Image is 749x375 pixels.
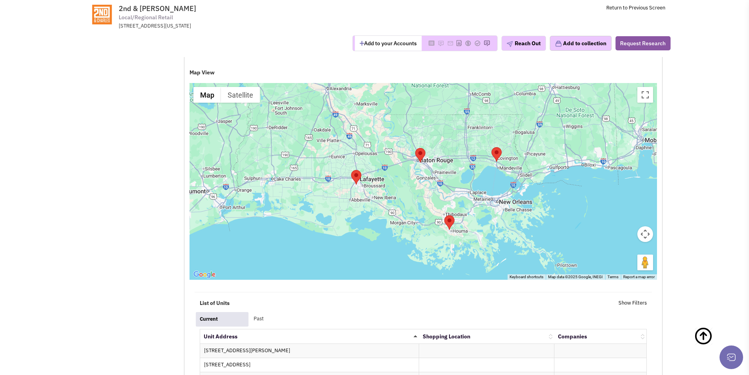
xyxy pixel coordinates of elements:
img: icon-collection-lavender.png [555,40,562,47]
img: Please add to your accounts [438,40,444,46]
a: Companies [558,333,587,340]
img: Please add to your accounts [447,40,453,46]
img: plane.png [506,41,513,47]
div: [STREET_ADDRESS][US_STATE] [119,22,324,30]
div: 2nd and Charles [491,147,502,162]
button: Drag Pegman onto the map to open Street View [637,255,653,270]
div: 2nd and Charles [444,215,455,230]
button: Reach Out [501,36,546,51]
a: Back To Top [694,319,733,370]
a: [STREET_ADDRESS][PERSON_NAME] [204,347,290,354]
span: Local/Regional Retail [119,13,173,22]
a: Unit Address [204,333,237,340]
button: Keyboard shortcuts [510,274,543,280]
a: Open this area in Google Maps (opens a new window) [191,270,217,280]
img: Please add to your accounts [484,40,490,46]
a: Shopping Location [423,333,470,340]
a: Past [250,312,303,327]
button: Request Research [615,36,670,50]
button: Map camera controls [637,226,653,242]
button: Show satellite imagery [221,87,260,103]
div: 2nd & Charles [415,148,425,163]
a: Terms (opens in new tab) [607,275,618,279]
h4: Map View [190,69,657,76]
a: Current [196,312,248,327]
a: Return to Previous Screen [606,4,665,11]
div: 2nd & Charles [351,170,361,185]
button: Toggle fullscreen view [637,87,653,103]
img: Google [191,270,217,280]
a: Show Filters [618,299,647,307]
button: Add to your Accounts [355,36,421,51]
a: Report a map error [623,275,655,279]
h4: List of Units [200,299,418,307]
button: Add to collection [550,36,611,51]
img: Please add to your accounts [465,40,471,46]
img: Please add to your accounts [474,40,480,46]
span: 2nd & [PERSON_NAME] [119,4,196,13]
a: [STREET_ADDRESS] [204,361,250,368]
button: Show street map [193,87,221,103]
span: Map data ©2025 Google, INEGI [548,275,603,279]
